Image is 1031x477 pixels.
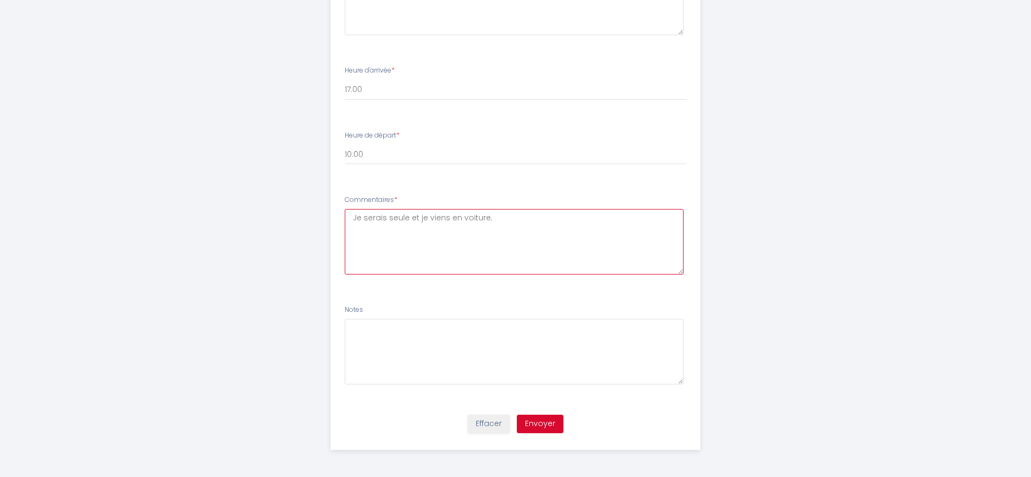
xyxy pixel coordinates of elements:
[345,130,399,141] label: Heure de départ
[345,66,395,76] label: Heure d'arrivée
[345,195,397,205] label: Commentaires
[517,415,563,433] button: Envoyer
[345,305,363,315] label: Notes
[468,415,510,433] button: Effacer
